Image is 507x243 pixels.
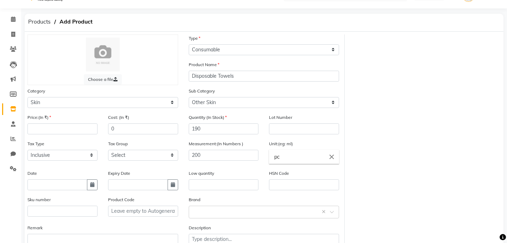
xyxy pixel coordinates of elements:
label: Product Code [108,197,134,203]
label: Price:(In ₹) [27,114,51,121]
span: Add Product [56,15,96,28]
label: Category [27,88,45,94]
label: Tax Group [108,141,128,147]
label: Product Name [189,62,219,68]
label: Sub Category [189,88,215,94]
img: Cinque Terre [86,38,120,71]
label: Date [27,170,37,177]
label: Remark [27,225,43,231]
label: Expiry Date [108,170,130,177]
label: Type [189,35,200,41]
label: Unit:(eg: ml) [269,141,293,147]
span: Products [25,15,54,28]
label: Lot Number [269,114,292,121]
label: Choose a file [84,74,122,85]
label: Low quantity [189,170,214,177]
label: Sku number [27,197,51,203]
i: Close [328,153,336,161]
label: HSN Code [269,170,289,177]
span: Clear all [322,208,328,216]
label: Cost: (In ₹) [108,114,129,121]
label: Brand [189,197,200,203]
input: Leave empty to Autogenerate [108,206,178,217]
label: Measurement:(In Numbers ) [189,141,243,147]
label: Tax Type [27,141,44,147]
label: Description [189,225,211,231]
label: Quantity (In Stock) [189,114,227,121]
